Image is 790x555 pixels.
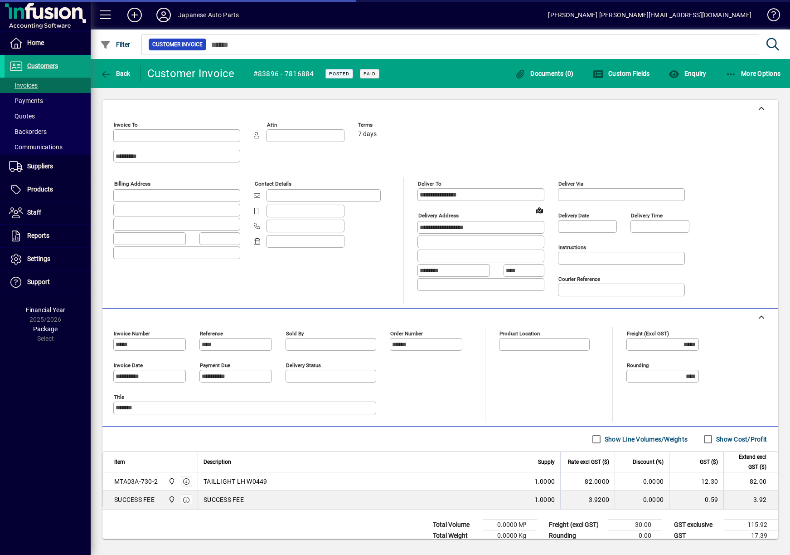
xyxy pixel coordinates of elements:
[98,36,133,53] button: Filter
[114,394,124,400] mat-label: Title
[204,457,231,467] span: Description
[9,97,43,104] span: Payments
[147,66,235,81] div: Customer Invoice
[666,65,708,82] button: Enquiry
[669,520,724,530] td: GST exclusive
[483,530,537,541] td: 0.0000 Kg
[724,520,778,530] td: 115.92
[253,67,314,81] div: #83896 - 7816884
[27,232,49,239] span: Reports
[499,330,540,337] mat-label: Product location
[418,181,441,187] mat-label: Deliver To
[593,70,650,77] span: Custom Fields
[615,491,669,509] td: 0.0000
[9,82,38,89] span: Invoices
[608,530,662,541] td: 0.00
[114,122,138,128] mat-label: Invoice To
[27,255,50,262] span: Settings
[428,520,483,530] td: Total Volume
[114,457,125,467] span: Item
[166,495,176,505] span: Central
[91,65,141,82] app-page-header-button: Back
[669,491,723,509] td: 0.59
[27,278,50,285] span: Support
[669,70,706,77] span: Enquiry
[428,530,483,541] td: Total Weight
[358,131,377,138] span: 7 days
[33,325,58,333] span: Package
[27,209,41,216] span: Staff
[724,530,778,541] td: 17.39
[566,495,609,504] div: 3.9200
[363,71,376,77] span: Paid
[267,122,277,128] mat-label: Attn
[5,271,91,294] a: Support
[114,362,143,368] mat-label: Invoice date
[714,435,767,444] label: Show Cost/Profit
[100,41,131,48] span: Filter
[568,457,609,467] span: Rate excl GST ($)
[729,452,766,472] span: Extend excl GST ($)
[544,520,608,530] td: Freight (excl GST)
[120,7,149,23] button: Add
[114,495,155,504] div: SUCCESS FEE
[483,520,537,530] td: 0.0000 M³
[591,65,652,82] button: Custom Fields
[5,201,91,224] a: Staff
[761,2,779,31] a: Knowledge Base
[114,330,150,337] mat-label: Invoice number
[200,362,230,368] mat-label: Payment due
[98,65,133,82] button: Back
[5,78,91,93] a: Invoices
[27,162,53,170] span: Suppliers
[544,530,608,541] td: Rounding
[9,143,63,151] span: Communications
[390,330,423,337] mat-label: Order number
[723,472,778,491] td: 82.00
[558,244,586,250] mat-label: Instructions
[5,124,91,139] a: Backorders
[5,93,91,108] a: Payments
[5,32,91,54] a: Home
[534,477,555,486] span: 1.0000
[723,65,783,82] button: More Options
[286,330,304,337] mat-label: Sold by
[27,62,58,69] span: Customers
[329,71,349,77] span: Posted
[27,186,53,193] span: Products
[548,8,751,22] div: [PERSON_NAME] [PERSON_NAME][EMAIL_ADDRESS][DOMAIN_NAME]
[27,39,44,46] span: Home
[149,7,178,23] button: Profile
[152,40,203,49] span: Customer Invoice
[726,70,781,77] span: More Options
[633,457,664,467] span: Discount (%)
[5,248,91,270] a: Settings
[9,113,35,120] span: Quotes
[204,495,244,504] span: SUCCESS FEE
[627,330,669,337] mat-label: Freight (excl GST)
[538,457,555,467] span: Supply
[700,457,718,467] span: GST ($)
[5,139,91,155] a: Communications
[9,128,47,135] span: Backorders
[603,435,688,444] label: Show Line Volumes/Weights
[608,520,662,530] td: 30.00
[534,495,555,504] span: 1.0000
[5,155,91,178] a: Suppliers
[204,477,267,486] span: TAILLIGHT LH W0449
[513,65,576,82] button: Documents (0)
[114,477,158,486] div: MTA03A-730-2
[26,306,65,314] span: Financial Year
[615,472,669,491] td: 0.0000
[558,276,600,282] mat-label: Courier Reference
[669,472,723,491] td: 12.30
[286,362,321,368] mat-label: Delivery status
[532,203,547,217] a: View on map
[178,8,239,22] div: Japanese Auto Parts
[166,476,176,486] span: Central
[5,108,91,124] a: Quotes
[558,181,583,187] mat-label: Deliver via
[515,70,574,77] span: Documents (0)
[358,122,412,128] span: Terms
[627,362,649,368] mat-label: Rounding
